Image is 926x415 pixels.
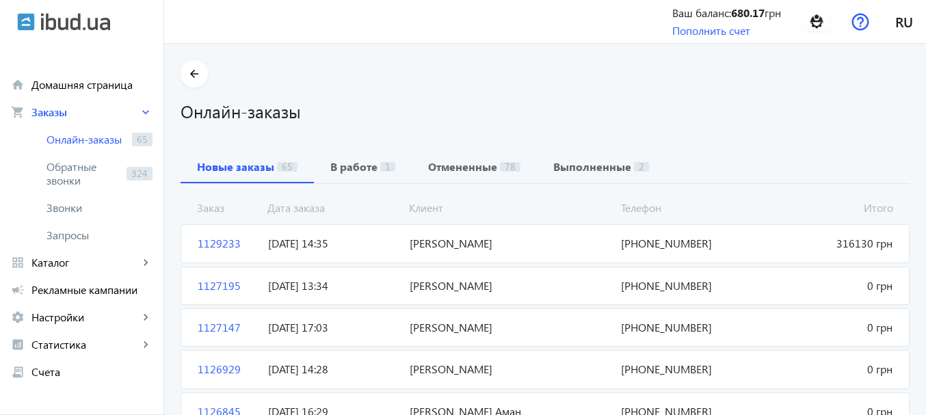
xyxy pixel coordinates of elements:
[428,161,497,172] b: Отмененные
[672,23,750,38] a: Пополнить счет
[672,5,781,21] div: Ваш баланс: грн
[191,200,262,215] span: Заказ
[186,66,203,83] mat-icon: arrow_back
[132,133,153,146] span: 65
[263,362,404,377] span: [DATE] 14:28
[11,78,25,92] mat-icon: home
[616,362,756,377] span: [PHONE_NUMBER]
[139,105,153,119] mat-icon: keyboard_arrow_right
[634,162,649,172] span: 2
[553,161,631,172] b: Выполненные
[11,105,25,119] mat-icon: shopping_cart
[404,200,616,215] span: Клиент
[380,162,395,172] span: 1
[757,362,898,377] span: 0 грн
[616,278,756,293] span: [PHONE_NUMBER]
[11,338,25,351] mat-icon: analytics
[192,362,263,377] span: 1126929
[139,338,153,351] mat-icon: keyboard_arrow_right
[192,278,263,293] span: 1127195
[181,99,910,123] h1: Онлайн-заказы
[802,6,832,37] img: 100226752caaf8b93c8917683337177-2763fb0b4e.png
[41,13,110,31] img: ibud_text.svg
[757,320,898,335] span: 0 грн
[11,365,25,379] mat-icon: receipt_long
[616,200,757,215] span: Телефон
[895,13,913,30] span: ru
[47,160,121,187] span: Обратные звонки
[139,256,153,269] mat-icon: keyboard_arrow_right
[616,320,756,335] span: [PHONE_NUMBER]
[277,162,297,172] span: 65
[139,310,153,324] mat-icon: keyboard_arrow_right
[47,133,127,146] span: Онлайн-заказы
[11,310,25,324] mat-icon: settings
[192,320,263,335] span: 1127147
[500,162,520,172] span: 78
[127,167,153,180] span: 324
[31,365,153,379] span: Счета
[31,105,139,119] span: Заказы
[31,78,153,92] span: Домашняя страница
[404,320,616,335] span: [PERSON_NAME]
[31,338,139,351] span: Статистика
[192,236,263,251] span: 1129233
[31,256,139,269] span: Каталог
[757,200,899,215] span: Итого
[31,310,139,324] span: Настройки
[263,278,404,293] span: [DATE] 13:34
[17,13,35,31] img: ibud.svg
[731,5,765,20] b: 680.17
[262,200,404,215] span: Дата заказа
[404,362,616,377] span: [PERSON_NAME]
[404,278,616,293] span: [PERSON_NAME]
[616,236,756,251] span: [PHONE_NUMBER]
[47,201,153,215] span: Звонки
[11,256,25,269] mat-icon: grid_view
[31,283,153,297] span: Рекламные кампании
[757,236,898,251] span: 316130 грн
[757,278,898,293] span: 0 грн
[47,228,153,242] span: Запросы
[851,13,869,31] img: help.svg
[263,320,404,335] span: [DATE] 17:03
[330,161,378,172] b: В работе
[197,161,274,172] b: Новые заказы
[263,236,404,251] span: [DATE] 14:35
[11,283,25,297] mat-icon: campaign
[404,236,616,251] span: [PERSON_NAME]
